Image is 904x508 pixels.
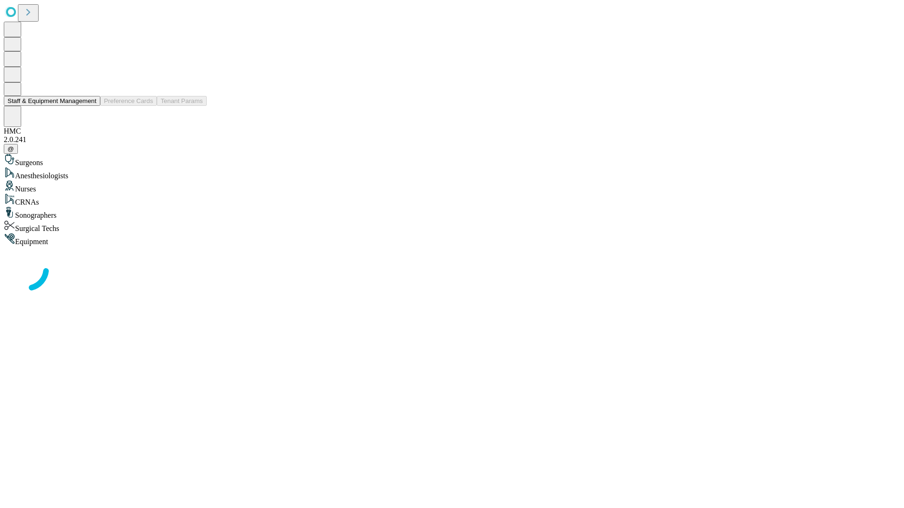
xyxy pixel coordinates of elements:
[4,135,900,144] div: 2.0.241
[100,96,157,106] button: Preference Cards
[4,220,900,233] div: Surgical Techs
[4,154,900,167] div: Surgeons
[4,144,18,154] button: @
[4,127,900,135] div: HMC
[157,96,207,106] button: Tenant Params
[4,206,900,220] div: Sonographers
[4,180,900,193] div: Nurses
[4,96,100,106] button: Staff & Equipment Management
[8,145,14,152] span: @
[4,233,900,246] div: Equipment
[4,193,900,206] div: CRNAs
[4,167,900,180] div: Anesthesiologists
